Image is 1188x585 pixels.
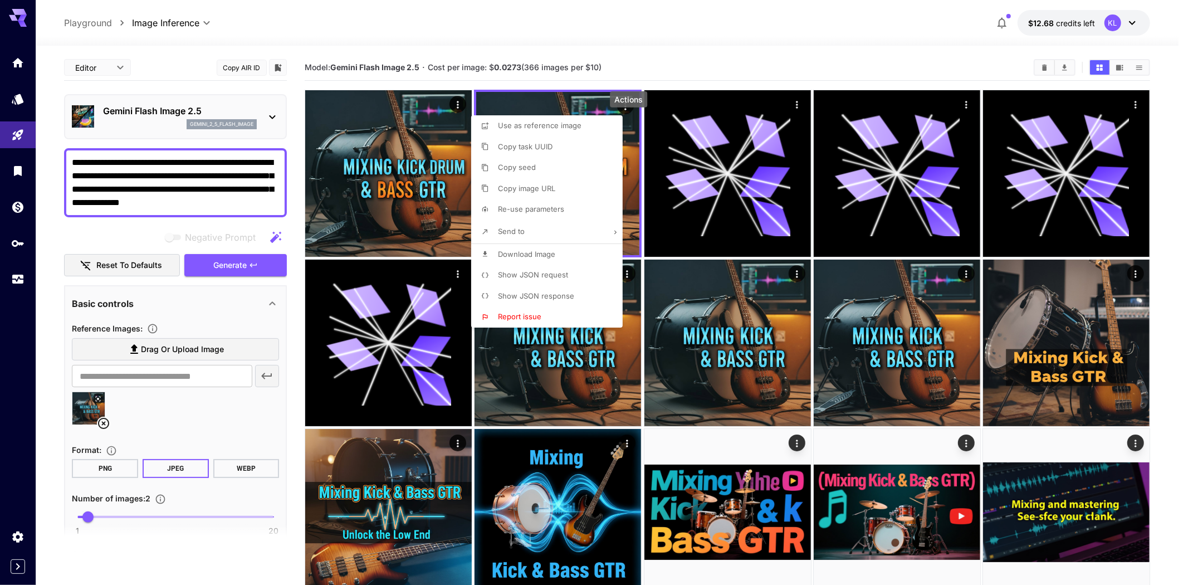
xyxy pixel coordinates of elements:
div: Actions [610,91,647,108]
span: Download Image [498,250,555,259]
span: Re-use parameters [498,204,564,213]
span: Show JSON response [498,291,574,300]
span: Copy image URL [498,184,555,193]
span: Report issue [498,312,541,321]
span: Copy task UUID [498,142,553,151]
span: Use as reference image [498,121,581,130]
span: Send to [498,227,525,236]
span: Copy seed [498,163,536,172]
span: Show JSON request [498,270,568,279]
